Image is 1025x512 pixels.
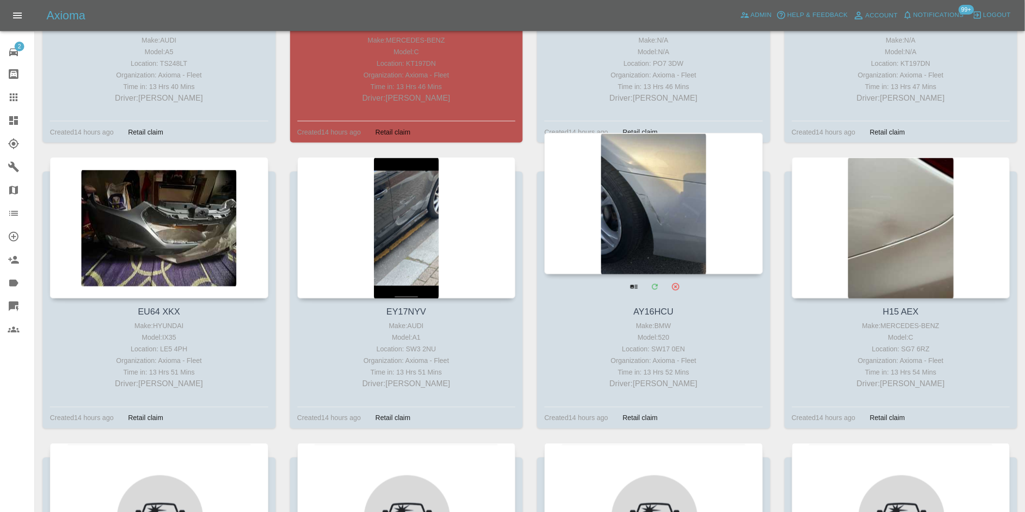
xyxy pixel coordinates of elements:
[883,307,919,317] a: H15 AEX
[547,320,761,332] div: Make: BMW
[794,34,1008,46] div: Make: N/A
[300,92,513,104] p: Driver: [PERSON_NAME]
[863,412,912,424] div: Retail claim
[914,10,964,21] span: Notifications
[794,367,1008,378] div: Time in: 13 Hrs 54 Mins
[547,92,761,104] p: Driver: [PERSON_NAME]
[52,355,266,367] div: Organization: Axioma - Fleet
[794,81,1008,92] div: Time in: 13 Hrs 47 Mins
[851,8,901,23] a: Account
[959,5,974,15] span: 99+
[547,355,761,367] div: Organization: Axioma - Fleet
[300,355,513,367] div: Organization: Axioma - Fleet
[121,126,171,138] div: Retail claim
[616,126,665,138] div: Retail claim
[300,378,513,390] p: Driver: [PERSON_NAME]
[547,81,761,92] div: Time in: 13 Hrs 46 Mins
[547,46,761,58] div: Model: N/A
[547,69,761,81] div: Organization: Axioma - Fleet
[774,8,850,23] button: Help & Feedback
[300,34,513,46] div: Make: MERCEDES-BENZ
[121,412,171,424] div: Retail claim
[52,58,266,69] div: Location: TS248LT
[368,126,418,138] div: Retail claim
[52,320,266,332] div: Make: HYUNDAI
[794,92,1008,104] p: Driver: [PERSON_NAME]
[52,367,266,378] div: Time in: 13 Hrs 51 Mins
[15,42,24,51] span: 2
[787,10,848,21] span: Help & Feedback
[300,81,513,92] div: Time in: 13 Hrs 46 Mins
[738,8,775,23] a: Admin
[50,126,114,138] div: Created 14 hours ago
[52,81,266,92] div: Time in: 13 Hrs 40 Mins
[368,412,418,424] div: Retail claim
[616,412,665,424] div: Retail claim
[52,92,266,104] p: Driver: [PERSON_NAME]
[794,46,1008,58] div: Model: N/A
[52,34,266,46] div: Make: AUDI
[6,4,29,27] button: Open drawer
[47,8,85,23] h5: Axioma
[547,367,761,378] div: Time in: 13 Hrs 52 Mins
[547,34,761,46] div: Make: N/A
[297,412,361,424] div: Created 14 hours ago
[794,69,1008,81] div: Organization: Axioma - Fleet
[52,378,266,390] p: Driver: [PERSON_NAME]
[970,8,1013,23] button: Logout
[634,307,674,317] a: AY16HCU
[983,10,1011,21] span: Logout
[794,332,1008,344] div: Model: C
[794,378,1008,390] p: Driver: [PERSON_NAME]
[547,344,761,355] div: Location: SW17 0EN
[300,344,513,355] div: Location: SW3 2NU
[751,10,772,21] span: Admin
[138,307,180,317] a: EU64 XKX
[300,320,513,332] div: Make: AUDI
[300,367,513,378] div: Time in: 13 Hrs 51 Mins
[792,412,856,424] div: Created 14 hours ago
[300,46,513,58] div: Model: C
[547,378,761,390] p: Driver: [PERSON_NAME]
[794,320,1008,332] div: Make: MERCEDES-BENZ
[794,344,1008,355] div: Location: SG7 6RZ
[547,58,761,69] div: Location: PO7 3DW
[300,58,513,69] div: Location: KT197DN
[52,69,266,81] div: Organization: Axioma - Fleet
[300,69,513,81] div: Organization: Axioma - Fleet
[866,10,898,21] span: Account
[863,126,912,138] div: Retail claim
[794,58,1008,69] div: Location: KT197DN
[666,277,685,297] button: Archive
[544,412,608,424] div: Created 14 hours ago
[792,126,856,138] div: Created 14 hours ago
[52,332,266,344] div: Model: IX35
[547,332,761,344] div: Model: 520
[544,126,608,138] div: Created 14 hours ago
[645,277,665,297] a: Modify
[901,8,966,23] button: Notifications
[52,344,266,355] div: Location: LE5 4PH
[794,355,1008,367] div: Organization: Axioma - Fleet
[297,126,361,138] div: Created 14 hours ago
[387,307,426,317] a: EY17NYV
[624,277,644,297] a: View
[52,46,266,58] div: Model: A5
[50,412,114,424] div: Created 14 hours ago
[300,332,513,344] div: Model: A1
